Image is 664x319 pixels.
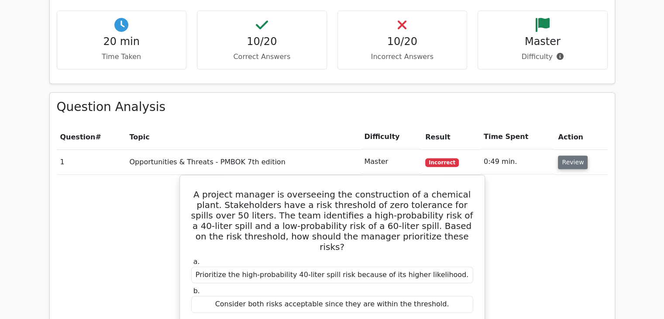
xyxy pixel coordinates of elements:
[485,35,600,48] h4: Master
[191,296,473,313] div: Consider both risks acceptable since they are within the threshold.
[193,257,200,266] span: a.
[480,149,555,174] td: 0:49 min.
[190,189,474,252] h5: A project manager is overseeing the construction of a chemical plant. Stakeholders have a risk th...
[193,287,200,295] span: b.
[126,149,361,174] td: Opportunities & Threats - PMBOK 7th edition
[57,149,126,174] td: 1
[425,158,459,167] span: Incorrect
[345,35,460,48] h4: 10/20
[345,52,460,62] p: Incorrect Answers
[191,267,473,284] div: Prioritize the high-probability 40-liter spill risk because of its higher likelihood.
[558,156,588,169] button: Review
[57,100,608,114] h3: Question Analysis
[64,52,179,62] p: Time Taken
[422,125,480,149] th: Result
[204,52,320,62] p: Correct Answers
[361,125,422,149] th: Difficulty
[204,35,320,48] h4: 10/20
[361,149,422,174] td: Master
[126,125,361,149] th: Topic
[57,125,126,149] th: #
[485,52,600,62] p: Difficulty
[60,133,96,141] span: Question
[554,125,607,149] th: Action
[480,125,555,149] th: Time Spent
[64,35,179,48] h4: 20 min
